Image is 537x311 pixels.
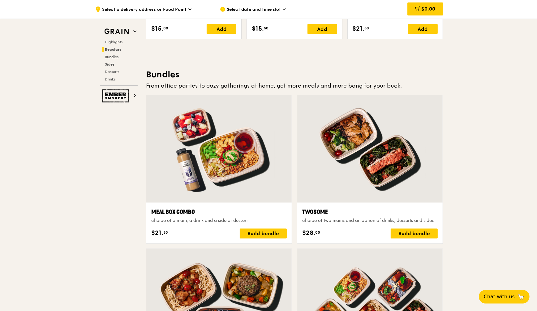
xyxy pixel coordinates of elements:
img: Grain web logo [102,26,131,37]
span: $15. [151,24,163,33]
span: Bundles [105,55,118,59]
span: Select a delivery address or Food Point [102,6,187,13]
span: 00 [163,26,168,31]
span: 00 [315,230,320,235]
span: Select date and time slot [227,6,281,13]
img: Ember Smokery web logo [102,89,131,102]
h3: Bundles [146,69,443,80]
span: $15. [252,24,264,33]
span: $28. [302,229,315,238]
span: 50 [365,26,369,31]
span: $21. [151,229,163,238]
span: 50 [264,26,268,31]
div: choice of two mains and an option of drinks, desserts and sides [302,218,438,224]
span: Desserts [105,70,119,74]
div: Build bundle [240,229,287,239]
div: Build bundle [391,229,438,239]
span: 50 [163,230,168,235]
div: choice of a main, a drink and a side or dessert [151,218,287,224]
span: Sides [105,62,114,67]
span: Highlights [105,40,122,44]
div: From office parties to cozy gatherings at home, get more meals and more bang for your buck. [146,81,443,90]
span: $21. [353,24,365,33]
span: 🦙 [517,293,525,300]
span: Chat with us [484,293,515,300]
button: Chat with us🦙 [479,290,530,304]
span: Drinks [105,77,115,81]
div: Add [207,24,236,34]
div: Twosome [302,208,438,216]
span: Regulars [105,47,121,52]
div: Add [307,24,337,34]
div: Add [408,24,438,34]
span: $0.00 [421,6,435,12]
div: Meal Box Combo [151,208,287,216]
